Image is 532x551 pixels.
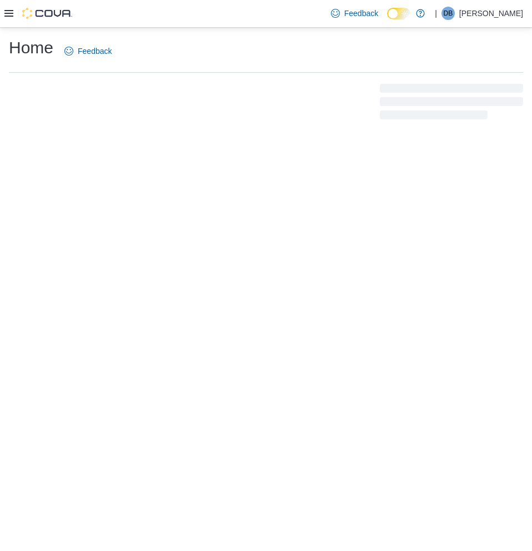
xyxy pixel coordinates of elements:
img: Cova [22,8,72,19]
p: [PERSON_NAME] [459,7,523,20]
input: Dark Mode [387,8,410,19]
a: Feedback [327,2,383,24]
h1: Home [9,37,53,59]
span: Feedback [78,46,112,57]
a: Feedback [60,40,116,62]
span: Loading [380,86,523,122]
p: | [435,7,437,20]
span: Dark Mode [387,19,388,20]
div: Dylan Bruck [441,7,455,20]
span: DB [444,7,453,20]
span: Feedback [344,8,378,19]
